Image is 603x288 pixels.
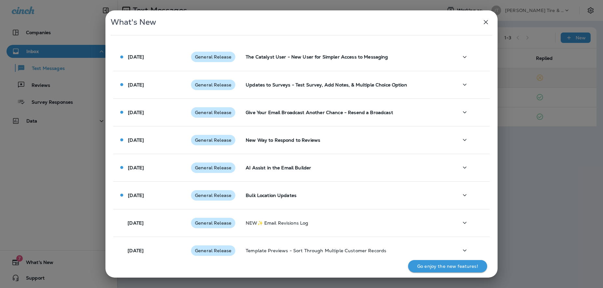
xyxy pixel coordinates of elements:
[191,110,235,115] span: General Release
[128,137,144,143] p: [DATE]
[128,220,144,226] p: [DATE]
[128,82,144,87] p: [DATE]
[191,193,235,198] span: General Release
[246,54,448,59] p: The Catalyst User - New User for Simpler Access to Messaging
[417,264,478,269] p: Go enjoy the new features!
[246,137,448,143] p: New Way to Respond to Reviews
[191,82,235,87] span: General Release
[191,220,235,226] span: General Release
[128,110,144,115] p: [DATE]
[128,193,144,198] p: [DATE]
[246,110,448,115] p: Give Your Email Broadcast Another Chance - Resend a Broadcast
[246,165,448,170] p: AI Assist in the Email Builder
[191,54,235,59] span: General Release
[246,82,448,87] p: Updates to Surveys - Test Survey, Add Notes, & Multiple Choice Option
[191,165,235,170] span: General Release
[128,165,144,170] p: [DATE]
[408,260,487,272] button: Go enjoy the new features!
[191,248,235,253] span: General Release
[246,248,448,253] p: Template Previews - Sort Through Multiple Customer Records
[246,193,448,198] p: Bulk Location Updates
[111,17,156,27] span: What's New
[191,137,235,143] span: General Release
[128,248,144,253] p: [DATE]
[246,220,448,226] p: NEW✨ Email Revisions Log
[128,54,144,59] p: [DATE]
